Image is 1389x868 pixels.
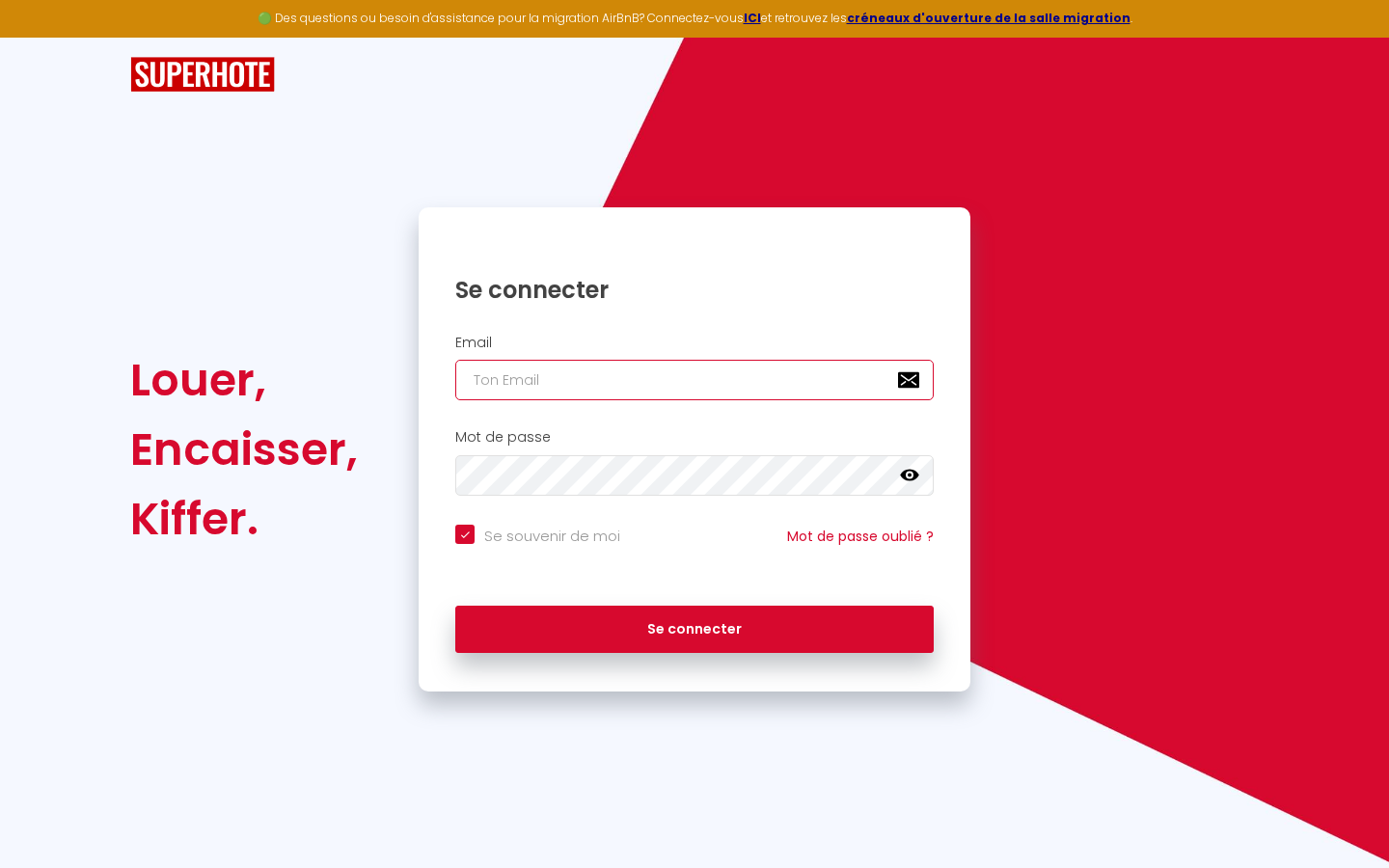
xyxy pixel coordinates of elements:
[130,345,358,415] div: Louer,
[130,57,275,93] img: SuperHote logo
[847,10,1130,26] a: créneaux d'ouverture de la salle migration
[455,429,934,446] h2: Mot de passe
[455,360,934,400] input: Ton Email
[15,8,73,66] button: Ouvrir le widget de chat LiveChat
[455,275,934,305] h1: Se connecter
[130,484,358,554] div: Kiffer.
[787,527,934,546] a: Mot de passe oublié ?
[744,10,761,26] a: ICI
[455,606,934,654] button: Se connecter
[455,335,934,351] h2: Email
[130,415,358,484] div: Encaisser,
